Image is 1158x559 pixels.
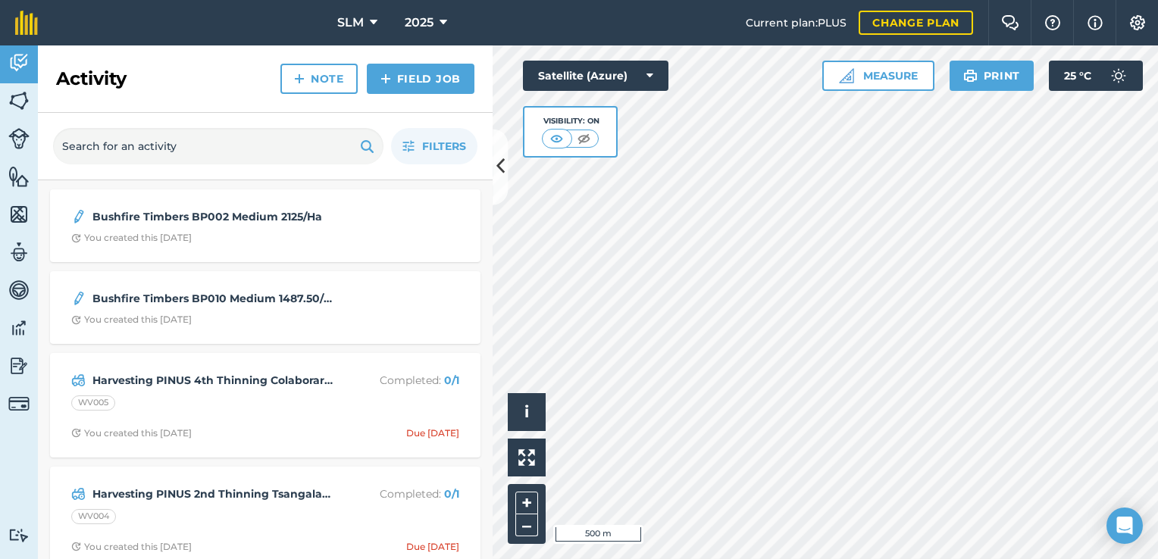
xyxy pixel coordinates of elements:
[515,492,538,514] button: +
[15,11,38,35] img: fieldmargin Logo
[71,289,86,308] img: svg+xml;base64,PD94bWwgdmVyc2lvbj0iMS4wIiBlbmNvZGluZz0idXRmLTgiPz4KPCEtLSBHZW5lcmF0b3I6IEFkb2JlIE...
[8,528,30,542] img: svg+xml;base64,PD94bWwgdmVyc2lvbj0iMS4wIiBlbmNvZGluZz0idXRmLTgiPz4KPCEtLSBHZW5lcmF0b3I6IEFkb2JlIE...
[1001,15,1019,30] img: Two speech bubbles overlapping with the left bubble in the forefront
[294,70,305,88] img: svg+xml;base64,PHN2ZyB4bWxucz0iaHR0cDovL3d3dy53My5vcmcvMjAwMC9zdmciIHdpZHRoPSIxNCIgaGVpZ2h0PSIyNC...
[92,290,333,307] strong: Bushfire Timbers BP010 Medium 1487.50/Ha
[8,393,30,414] img: svg+xml;base64,PD94bWwgdmVyc2lvbj0iMS4wIiBlbmNvZGluZz0idXRmLTgiPz4KPCEtLSBHZW5lcmF0b3I6IEFkb2JlIE...
[71,542,81,551] img: Clock with arrow pointing clockwise
[444,373,459,387] strong: 0 / 1
[339,372,459,389] p: Completed :
[8,241,30,264] img: svg+xml;base64,PD94bWwgdmVyc2lvbj0iMS4wIiBlbmNvZGluZz0idXRmLTgiPz4KPCEtLSBHZW5lcmF0b3I6IEFkb2JlIE...
[71,232,192,244] div: You created this [DATE]
[59,362,471,448] a: Harvesting PINUS 4th Thinning Colaborare Starting [DATE]Completed: 0/1WV005Clock with arrow point...
[71,541,192,553] div: You created this [DATE]
[59,198,471,253] a: Bushfire Timbers BP002 Medium 2125/HaClock with arrow pointing clockwiseYou created this [DATE]
[8,203,30,226] img: svg+xml;base64,PHN2ZyB4bWxucz0iaHR0cDovL3d3dy53My5vcmcvMjAwMC9zdmciIHdpZHRoPSI1NiIgaGVpZ2h0PSI2MC...
[8,354,30,377] img: svg+xml;base64,PD94bWwgdmVyc2lvbj0iMS4wIiBlbmNvZGluZz0idXRmLTgiPz4KPCEtLSBHZW5lcmF0b3I6IEFkb2JlIE...
[92,208,333,225] strong: Bushfire Timbers BP002 Medium 2125/Ha
[1064,61,1091,91] span: 25 ° C
[71,395,115,411] div: WV005
[542,115,599,127] div: Visibility: On
[574,131,593,146] img: svg+xml;base64,PHN2ZyB4bWxucz0iaHR0cDovL3d3dy53My5vcmcvMjAwMC9zdmciIHdpZHRoPSI1MCIgaGVpZ2h0PSI0MC...
[380,70,391,88] img: svg+xml;base64,PHN2ZyB4bWxucz0iaHR0cDovL3d3dy53My5vcmcvMjAwMC9zdmciIHdpZHRoPSIxNCIgaGVpZ2h0PSIyNC...
[518,449,535,466] img: Four arrows, one pointing top left, one top right, one bottom right and the last bottom left
[71,208,86,226] img: svg+xml;base64,PD94bWwgdmVyc2lvbj0iMS4wIiBlbmNvZGluZz0idXRmLTgiPz4KPCEtLSBHZW5lcmF0b3I6IEFkb2JlIE...
[8,128,30,149] img: svg+xml;base64,PD94bWwgdmVyc2lvbj0iMS4wIiBlbmNvZGluZz0idXRmLTgiPz4KPCEtLSBHZW5lcmF0b3I6IEFkb2JlIE...
[515,514,538,536] button: –
[1088,14,1103,32] img: svg+xml;base64,PHN2ZyB4bWxucz0iaHR0cDovL3d3dy53My5vcmcvMjAwMC9zdmciIHdpZHRoPSIxNyIgaGVpZ2h0PSIxNy...
[71,485,86,503] img: svg+xml;base64,PD94bWwgdmVyc2lvbj0iMS4wIiBlbmNvZGluZz0idXRmLTgiPz4KPCEtLSBHZW5lcmF0b3I6IEFkb2JlIE...
[8,279,30,301] img: svg+xml;base64,PD94bWwgdmVyc2lvbj0iMS4wIiBlbmNvZGluZz0idXRmLTgiPz4KPCEtLSBHZW5lcmF0b3I6IEFkb2JlIE...
[360,137,374,155] img: svg+xml;base64,PHN2ZyB4bWxucz0iaHR0cDovL3d3dy53My5vcmcvMjAwMC9zdmciIHdpZHRoPSIxOSIgaGVpZ2h0PSIyNC...
[422,138,466,155] span: Filters
[406,541,459,553] div: Due [DATE]
[406,427,459,439] div: Due [DATE]
[367,64,474,94] a: Field Job
[524,402,529,421] span: i
[92,372,333,389] strong: Harvesting PINUS 4th Thinning Colaborare Starting [DATE]
[8,165,30,188] img: svg+xml;base64,PHN2ZyB4bWxucz0iaHR0cDovL3d3dy53My5vcmcvMjAwMC9zdmciIHdpZHRoPSI1NiIgaGVpZ2h0PSI2MC...
[53,128,383,164] input: Search for an activity
[280,64,358,94] a: Note
[71,428,81,438] img: Clock with arrow pointing clockwise
[71,371,86,389] img: svg+xml;base64,PD94bWwgdmVyc2lvbj0iMS4wIiBlbmNvZGluZz0idXRmLTgiPz4KPCEtLSBHZW5lcmF0b3I6IEFkb2JlIE...
[71,314,192,326] div: You created this [DATE]
[337,14,364,32] span: SLM
[405,14,433,32] span: 2025
[1106,507,1143,544] div: Open Intercom Messenger
[508,393,546,431] button: i
[8,317,30,339] img: svg+xml;base64,PD94bWwgdmVyc2lvbj0iMS4wIiBlbmNvZGluZz0idXRmLTgiPz4KPCEtLSBHZW5lcmF0b3I6IEFkb2JlIE...
[822,61,934,91] button: Measure
[1103,61,1134,91] img: svg+xml;base64,PD94bWwgdmVyc2lvbj0iMS4wIiBlbmNvZGluZz0idXRmLTgiPz4KPCEtLSBHZW5lcmF0b3I6IEFkb2JlIE...
[56,67,127,91] h2: Activity
[8,89,30,112] img: svg+xml;base64,PHN2ZyB4bWxucz0iaHR0cDovL3d3dy53My5vcmcvMjAwMC9zdmciIHdpZHRoPSI1NiIgaGVpZ2h0PSI2MC...
[71,233,81,243] img: Clock with arrow pointing clockwise
[839,68,854,83] img: Ruler icon
[71,509,116,524] div: WV004
[8,52,30,74] img: svg+xml;base64,PD94bWwgdmVyc2lvbj0iMS4wIiBlbmNvZGluZz0idXRmLTgiPz4KPCEtLSBHZW5lcmF0b3I6IEFkb2JlIE...
[444,487,459,501] strong: 0 / 1
[547,131,566,146] img: svg+xml;base64,PHN2ZyB4bWxucz0iaHR0cDovL3d3dy53My5vcmcvMjAwMC9zdmciIHdpZHRoPSI1MCIgaGVpZ2h0PSI0MC...
[391,128,477,164] button: Filters
[339,486,459,502] p: Completed :
[1128,15,1147,30] img: A cog icon
[523,61,668,91] button: Satellite (Azure)
[746,14,847,31] span: Current plan : PLUS
[71,315,81,325] img: Clock with arrow pointing clockwise
[71,427,192,439] div: You created this [DATE]
[963,67,978,85] img: svg+xml;base64,PHN2ZyB4bWxucz0iaHR0cDovL3d3dy53My5vcmcvMjAwMC9zdmciIHdpZHRoPSIxOSIgaGVpZ2h0PSIyNC...
[1044,15,1062,30] img: A question mark icon
[59,280,471,335] a: Bushfire Timbers BP010 Medium 1487.50/HaClock with arrow pointing clockwiseYou created this [DATE]
[1049,61,1143,91] button: 25 °C
[92,486,333,502] strong: Harvesting PINUS 2nd Thinning Tsangalai 01 t0 [DATE]
[950,61,1034,91] button: Print
[859,11,973,35] a: Change plan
